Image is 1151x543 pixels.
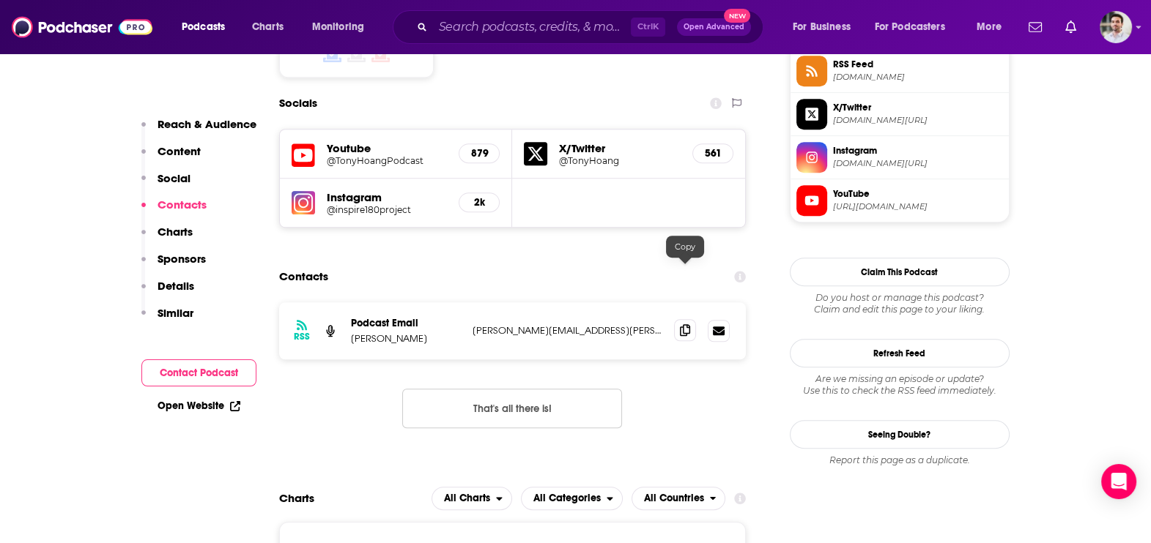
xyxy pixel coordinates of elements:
span: Open Advanced [684,23,744,31]
button: Content [141,144,201,171]
span: X/Twitter [833,101,1003,114]
div: Claim and edit this page to your liking. [790,292,1010,315]
button: Nothing here. [402,389,622,428]
button: open menu [432,487,512,510]
div: Report this page as a duplicate. [790,454,1010,466]
a: Seeing Double? [790,420,1010,449]
button: Contact Podcast [141,359,256,386]
div: Are we missing an episode or update? Use this to check the RSS feed immediately. [790,373,1010,397]
p: Content [158,144,201,158]
h3: RSS [294,331,310,342]
div: Search podcasts, credits, & more... [407,10,777,44]
p: Sponsors [158,252,206,266]
h5: X/Twitter [559,141,681,155]
span: Instagram [833,144,1003,157]
a: Open Website [158,400,240,412]
h5: Youtube [327,141,448,155]
button: Contacts [141,198,207,225]
a: YouTube[URL][DOMAIN_NAME] [796,185,1003,216]
a: Show notifications dropdown [1059,15,1082,40]
button: open menu [632,487,726,510]
span: Charts [252,17,284,37]
span: More [977,17,1002,37]
a: X/Twitter[DOMAIN_NAME][URL] [796,99,1003,130]
span: Monitoring [312,17,364,37]
button: open menu [865,15,966,39]
button: Reach & Audience [141,117,256,144]
button: Open AdvancedNew [677,18,751,36]
h5: 2k [471,196,487,209]
p: Similar [158,306,193,320]
span: RSS Feed [833,58,1003,71]
span: Do you host or manage this podcast? [790,292,1010,304]
h2: Socials [279,89,317,117]
span: New [724,9,750,23]
button: Details [141,279,194,306]
a: Show notifications dropdown [1023,15,1048,40]
a: Charts [243,15,292,39]
a: RSS Feed[DOMAIN_NAME] [796,56,1003,86]
p: [PERSON_NAME] [351,332,461,345]
a: @TonyHoang [559,155,681,166]
button: Refresh Feed [790,339,1010,367]
div: Copy [666,236,704,258]
span: anchor.fm [833,72,1003,83]
a: @TonyHoangPodcast [327,155,448,166]
a: Instagram[DOMAIN_NAME][URL] [796,142,1003,173]
img: Podchaser - Follow, Share and Rate Podcasts [12,13,152,41]
button: open menu [302,15,383,39]
h2: Countries [632,487,726,510]
img: iconImage [292,191,315,214]
p: [PERSON_NAME][EMAIL_ADDRESS][PERSON_NAME][DOMAIN_NAME] [473,324,663,337]
h2: Categories [521,487,623,510]
div: Open Intercom Messenger [1101,464,1136,499]
span: twitter.com/TonyHoang [833,115,1003,126]
span: All Charts [444,493,490,503]
button: open menu [782,15,869,39]
h5: 561 [705,147,721,160]
p: Reach & Audience [158,117,256,131]
button: Similar [141,306,193,333]
p: Podcast Email [351,317,461,329]
a: @inspire180project [327,204,448,215]
p: Social [158,171,190,185]
button: Social [141,171,190,198]
h2: Contacts [279,263,328,291]
span: For Business [793,17,851,37]
button: open menu [521,487,623,510]
span: All Categories [533,493,601,503]
button: Claim This Podcast [790,258,1010,286]
img: User Profile [1100,11,1132,43]
h5: Instagram [327,190,448,204]
span: Ctrl K [631,18,665,37]
span: YouTube [833,187,1003,201]
h2: Charts [279,491,314,505]
span: For Podcasters [875,17,945,37]
p: Contacts [158,198,207,211]
button: open menu [171,15,244,39]
h5: 879 [471,147,487,160]
button: Charts [141,225,193,252]
span: All Countries [644,493,704,503]
h2: Platforms [432,487,512,510]
span: Podcasts [182,17,225,37]
button: Sponsors [141,252,206,279]
p: Charts [158,225,193,239]
button: open menu [966,15,1020,39]
p: Details [158,279,194,293]
input: Search podcasts, credits, & more... [433,15,631,39]
button: Show profile menu [1100,11,1132,43]
span: https://www.youtube.com/@TonyHoangPodcast [833,201,1003,212]
span: Logged in as sam_beutlerink [1100,11,1132,43]
span: instagram.com/inspire180project [833,158,1003,169]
